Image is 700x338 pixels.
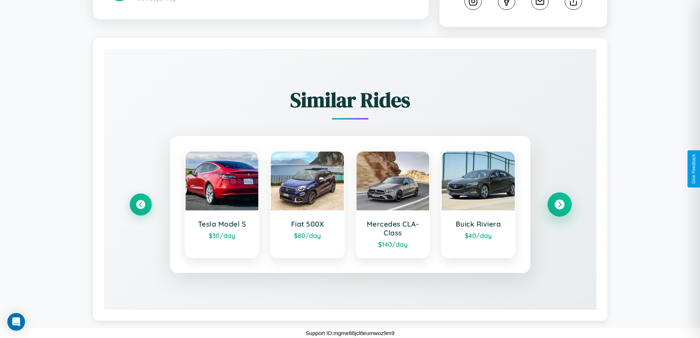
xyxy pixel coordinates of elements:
div: $ 30 /day [193,231,251,239]
a: Buick Riviera$40/day [441,151,516,258]
div: $ 40 /day [449,231,507,239]
h3: Fiat 500X [278,220,337,228]
h3: Buick Riviera [449,220,507,228]
a: Tesla Model S$30/day [185,151,259,258]
h3: Mercedes CLA-Class [364,220,422,237]
div: Open Intercom Messenger [7,313,25,331]
div: $ 80 /day [278,231,337,239]
p: Support ID: mgme88jcl6eumwoz9m9 [306,328,395,338]
a: Mercedes CLA-Class$140/day [356,151,430,258]
a: Fiat 500X$80/day [270,151,345,258]
h2: Similar Rides [130,86,571,114]
h3: Tesla Model S [193,220,251,228]
div: Give Feedback [691,154,696,184]
div: $ 140 /day [364,240,422,248]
